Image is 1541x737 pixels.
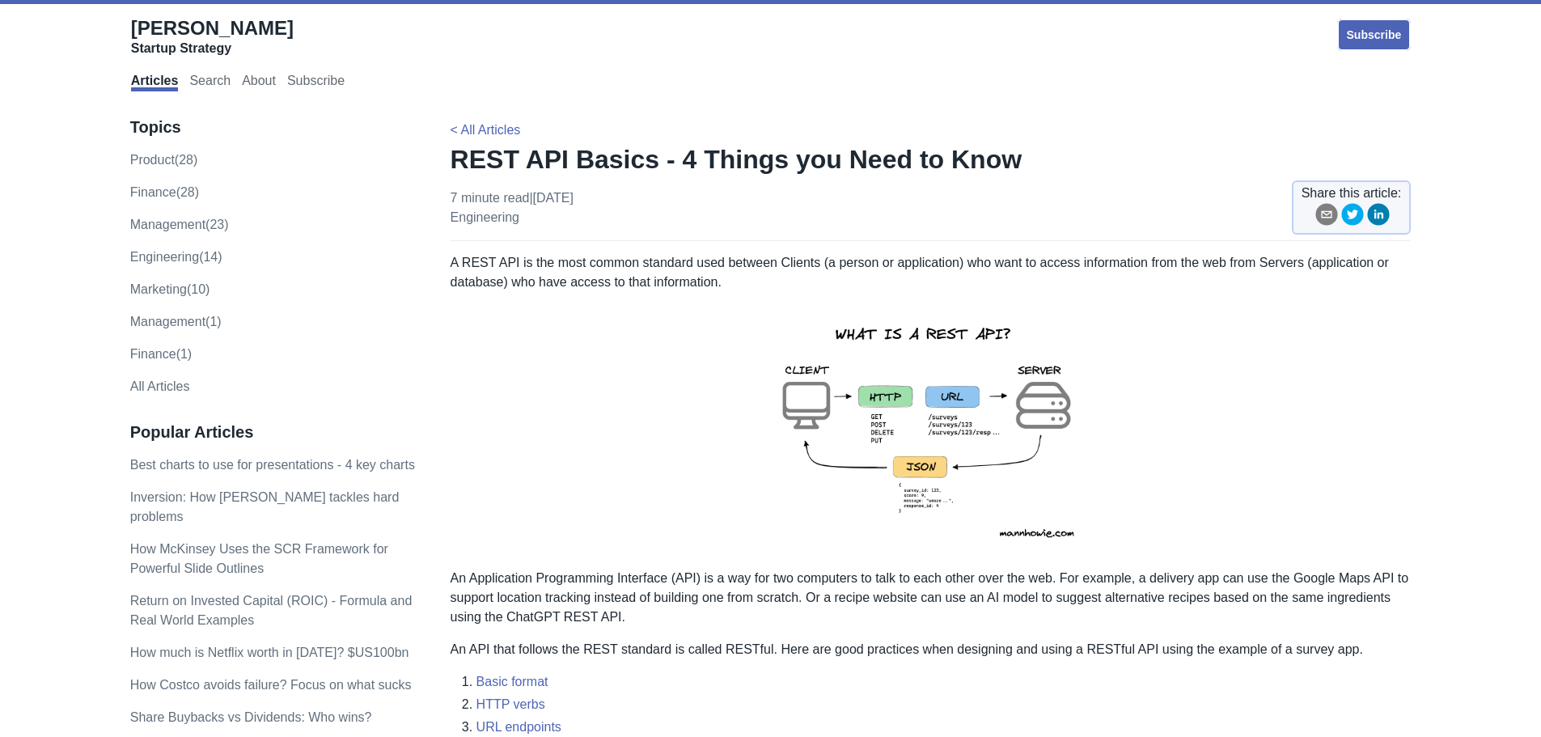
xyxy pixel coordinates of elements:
[287,74,345,91] a: Subscribe
[130,282,210,296] a: marketing(10)
[451,640,1412,659] p: An API that follows the REST standard is called RESTful. Here are good practices when designing a...
[130,347,192,361] a: Finance(1)
[130,646,409,659] a: How much is Netflix worth in [DATE]? $US100bn
[476,675,548,688] a: Basic format
[1315,203,1338,231] button: email
[753,305,1107,556] img: rest-api
[130,117,417,138] h3: Topics
[476,720,561,734] a: URL endpoints
[130,678,412,692] a: How Costco avoids failure? Focus on what sucks
[130,185,199,199] a: finance(28)
[242,74,276,91] a: About
[130,542,388,575] a: How McKinsey Uses the SCR Framework for Powerful Slide Outlines
[451,123,521,137] a: < All Articles
[130,379,190,393] a: All Articles
[189,74,231,91] a: Search
[451,210,519,224] a: engineering
[130,153,198,167] a: product(28)
[1367,203,1390,231] button: linkedin
[131,74,179,91] a: Articles
[451,143,1412,176] h1: REST API Basics - 4 Things you Need to Know
[1341,203,1364,231] button: twitter
[130,594,413,627] a: Return on Invested Capital (ROIC) - Formula and Real World Examples
[130,710,372,724] a: Share Buybacks vs Dividends: Who wins?
[130,422,417,443] h3: Popular Articles
[131,16,294,57] a: [PERSON_NAME]Startup Strategy
[130,458,415,472] a: Best charts to use for presentations - 4 key charts
[130,490,400,523] a: Inversion: How [PERSON_NAME] tackles hard problems
[130,218,229,231] a: management(23)
[451,188,574,227] p: 7 minute read | [DATE]
[1302,184,1402,203] span: Share this article:
[451,253,1412,292] p: A REST API is the most common standard used between Clients (a person or application) who want to...
[131,17,294,39] span: [PERSON_NAME]
[130,250,222,264] a: engineering(14)
[1337,19,1412,51] a: Subscribe
[131,40,294,57] div: Startup Strategy
[476,697,545,711] a: HTTP verbs
[451,569,1412,627] p: An Application Programming Interface (API) is a way for two computers to talk to each other over ...
[130,315,222,328] a: Management(1)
